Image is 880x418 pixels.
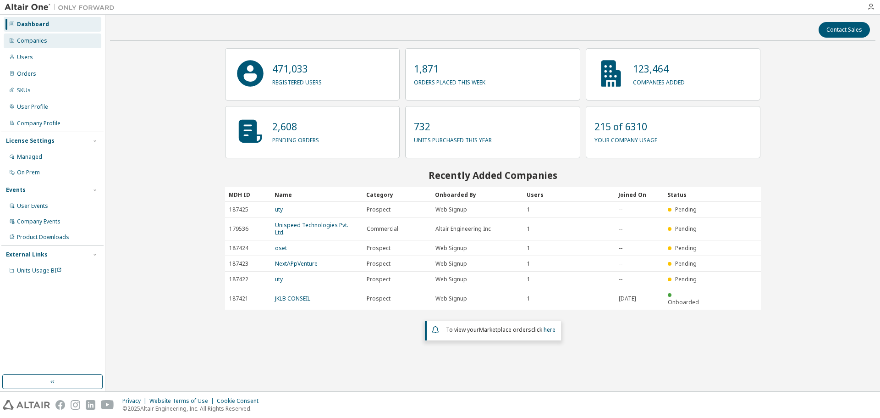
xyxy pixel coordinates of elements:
div: Website Terms of Use [149,397,217,405]
span: 187423 [229,260,248,268]
div: Orders [17,70,36,78]
div: Dashboard [17,21,49,28]
span: Prospect [367,295,390,302]
div: Joined On [618,187,660,202]
div: Privacy [122,397,149,405]
img: altair_logo.svg [3,400,50,410]
p: © 2025 Altair Engineering, Inc. All Rights Reserved. [122,405,264,412]
div: SKUs [17,87,31,94]
span: Prospect [367,245,390,252]
em: Marketplace orders [479,326,531,334]
span: 1 [527,206,530,213]
span: Pending [675,275,697,283]
img: youtube.svg [101,400,114,410]
div: Users [527,187,611,202]
span: Altair Engineering Inc [435,225,491,233]
div: Status [667,187,706,202]
span: -- [619,225,622,233]
a: Unispeed Technologies Pvt. Ltd. [275,221,348,236]
span: Pending [675,260,697,268]
p: 1,871 [414,62,485,76]
div: External Links [6,251,48,258]
span: -- [619,276,622,283]
img: linkedin.svg [86,400,95,410]
img: Altair One [5,3,119,12]
div: Companies [17,37,47,45]
div: Events [6,186,26,194]
p: companies added [633,76,685,86]
span: 187425 [229,206,248,213]
span: Prospect [367,206,390,213]
div: Company Events [17,218,60,225]
div: User Profile [17,103,48,111]
span: 187422 [229,276,248,283]
span: 187424 [229,245,248,252]
span: 187421 [229,295,248,302]
span: -- [619,260,622,268]
div: Category [366,187,428,202]
span: Pending [675,225,697,233]
span: -- [619,206,622,213]
button: Contact Sales [819,22,870,38]
span: 1 [527,276,530,283]
p: registered users [272,76,322,86]
p: units purchased this year [414,134,492,144]
div: Cookie Consent [217,397,264,405]
div: On Prem [17,169,40,176]
span: -- [619,245,622,252]
img: facebook.svg [55,400,65,410]
img: instagram.svg [71,400,80,410]
p: 2,608 [272,120,319,134]
p: 123,464 [633,62,685,76]
a: JKLB CONSEIL [275,295,310,302]
span: Web Signup [435,206,467,213]
span: 1 [527,225,530,233]
span: Web Signup [435,276,467,283]
span: Web Signup [435,260,467,268]
p: 471,033 [272,62,322,76]
a: uty [275,275,283,283]
p: your company usage [594,134,657,144]
p: 215 of 6310 [594,120,657,134]
div: Product Downloads [17,234,69,241]
a: NextAPpVenture [275,260,318,268]
span: 1 [527,295,530,302]
span: 1 [527,260,530,268]
span: [DATE] [619,295,636,302]
span: 1 [527,245,530,252]
span: 179536 [229,225,248,233]
span: Pending [675,244,697,252]
div: License Settings [6,137,55,145]
span: Prospect [367,276,390,283]
p: orders placed this week [414,76,485,86]
span: Commercial [367,225,398,233]
div: Managed [17,153,42,161]
span: Prospect [367,260,390,268]
div: Name [275,187,359,202]
a: uty [275,206,283,213]
span: Web Signup [435,295,467,302]
span: Pending [675,206,697,213]
span: Units Usage BI [17,267,62,274]
div: MDH ID [229,187,267,202]
h2: Recently Added Companies [225,169,761,181]
p: pending orders [272,134,319,144]
a: oset [275,244,287,252]
a: here [544,326,555,334]
div: Onboarded By [435,187,519,202]
p: 732 [414,120,492,134]
span: Web Signup [435,245,467,252]
span: To view your click [446,326,555,334]
div: User Events [17,202,48,210]
span: Onboarded [668,298,699,306]
div: Users [17,54,33,61]
div: Company Profile [17,120,60,127]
